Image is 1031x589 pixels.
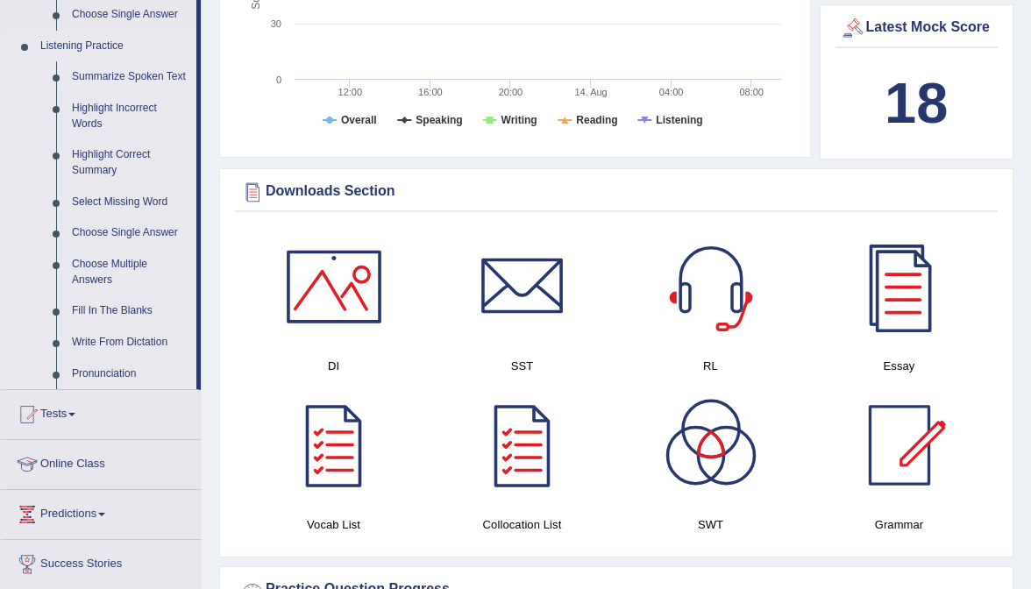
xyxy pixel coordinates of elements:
[64,61,196,93] a: Summarize Spoken Text
[418,87,443,97] text: 16:00
[64,295,196,327] a: Fill In The Blanks
[64,358,196,390] a: Pronunciation
[437,357,608,375] h4: SST
[338,87,363,97] text: 12:00
[739,87,764,97] text: 08:00
[576,114,617,126] tspan: Reading
[840,15,994,41] div: Latest Mock Score
[499,87,523,97] text: 20:00
[437,515,608,534] h4: Collocation List
[64,327,196,358] a: Write From Dictation
[341,114,377,126] tspan: Overall
[64,249,196,295] a: Choose Multiple Answers
[248,357,419,375] h4: DI
[416,114,462,126] tspan: Speaking
[625,515,796,534] h4: SWT
[1,390,201,434] a: Tests
[248,515,419,534] h4: Vocab List
[814,515,985,534] h4: Grammar
[1,490,201,534] a: Predictions
[885,71,948,135] b: 18
[271,18,281,29] text: 30
[32,31,196,62] a: Listening Practice
[659,87,684,97] text: 04:00
[1,440,201,484] a: Online Class
[814,357,985,375] h4: Essay
[64,93,196,139] a: Highlight Incorrect Words
[64,217,196,249] a: Choose Single Answer
[1,540,201,584] a: Success Stories
[239,179,993,205] div: Downloads Section
[574,87,607,97] tspan: 14. Aug
[656,114,702,126] tspan: Listening
[64,187,196,218] a: Select Missing Word
[625,357,796,375] h4: RL
[501,114,537,126] tspan: Writing
[276,75,281,85] text: 0
[64,139,196,186] a: Highlight Correct Summary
